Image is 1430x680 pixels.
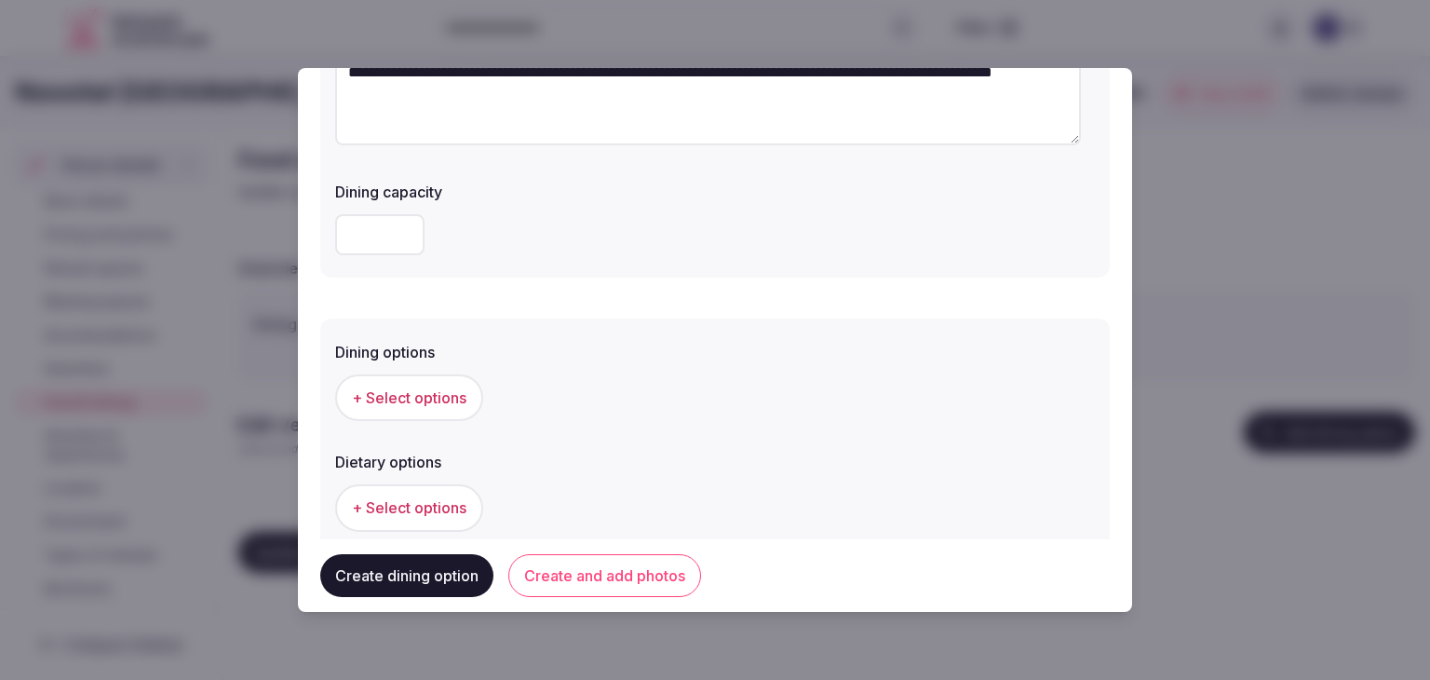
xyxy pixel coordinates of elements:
button: + Select options [335,374,483,421]
span: + Select options [352,497,466,518]
button: + Select options [335,484,483,531]
label: Dietary options [335,455,1095,469]
label: Dining capacity [335,184,1095,199]
label: Dining options [335,345,1095,360]
span: + Select options [352,388,466,408]
button: Create dining option [320,554,493,597]
button: Create and add photos [508,554,701,597]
